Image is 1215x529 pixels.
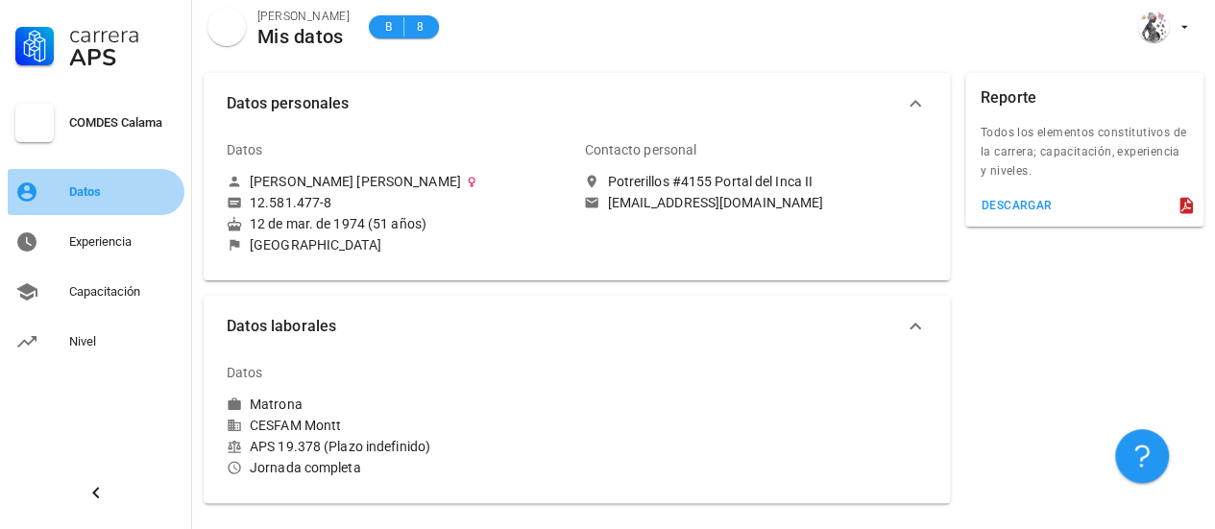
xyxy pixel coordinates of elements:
div: Experiencia [69,234,177,250]
div: APS [69,46,177,69]
div: 12 de mar. de 1974 (51 años) [227,215,569,232]
div: Datos [227,127,263,173]
div: Datos [227,349,263,396]
div: [PERSON_NAME] [257,7,350,26]
div: Carrera [69,23,177,46]
div: Potrerillos #4155 Portal del Inca II [607,173,813,190]
div: [EMAIL_ADDRESS][DOMAIN_NAME] [607,194,823,211]
a: Nivel [8,319,184,365]
div: Matrona [250,396,303,413]
div: Capacitación [69,284,177,300]
button: Datos personales [204,73,950,134]
div: Contacto personal [584,127,696,173]
div: Reporte [981,73,1036,123]
a: Experiencia [8,219,184,265]
span: B [380,17,396,36]
div: avatar [207,8,246,46]
div: Todos los elementos constitutivos de la carrera; capacitación, experiencia y niveles. [965,123,1203,192]
div: descargar [981,199,1053,212]
button: descargar [973,192,1060,219]
div: APS 19.378 (Plazo indefinido) [227,438,569,455]
div: CESFAM Montt [227,417,569,434]
div: Nivel [69,334,177,349]
div: Datos [69,184,177,200]
a: Datos [8,169,184,215]
button: Datos laborales [204,296,950,357]
div: [PERSON_NAME] [PERSON_NAME] [250,173,461,190]
div: Jornada completa [227,459,569,476]
div: [GEOGRAPHIC_DATA] [250,236,381,253]
a: Capacitación [8,269,184,315]
div: Mis datos [257,26,350,47]
span: Datos laborales [227,313,904,340]
div: 12.581.477-8 [250,194,331,211]
a: [EMAIL_ADDRESS][DOMAIN_NAME] [584,194,926,211]
span: 8 [412,17,427,36]
a: Potrerillos #4155 Portal del Inca II [584,173,926,190]
div: COMDES Calama [69,115,177,131]
span: Datos personales [227,90,904,117]
div: avatar [1138,12,1169,42]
